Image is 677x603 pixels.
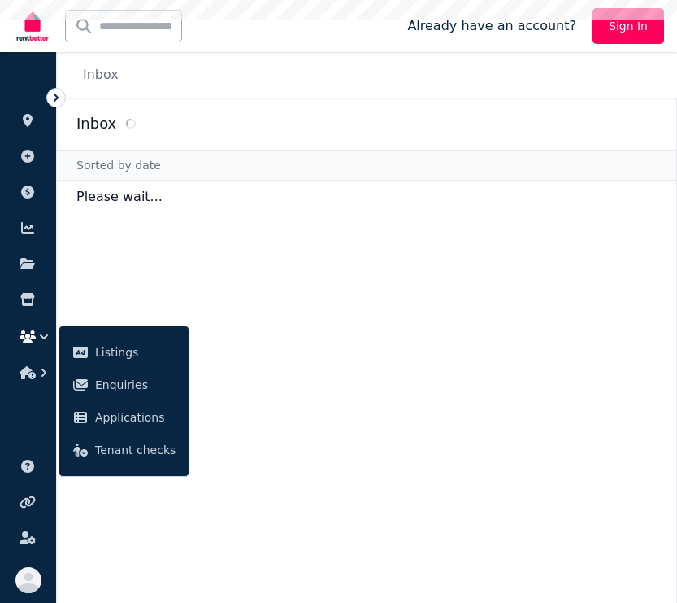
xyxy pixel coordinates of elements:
nav: Breadcrumb [57,52,138,98]
h2: Inbox [76,112,116,135]
span: Already have an account? [407,16,576,36]
span: Tenant checks [95,440,176,460]
span: Applications [95,408,176,427]
p: Please wait... [57,181,676,213]
a: Applications [66,401,182,434]
a: Tenant checks [66,434,182,466]
a: Enquiries [66,369,182,401]
a: Inbox [83,67,119,82]
a: Listings [66,336,182,369]
a: Sign In [592,8,664,44]
span: Enquiries [95,375,176,395]
div: Sorted by date [57,150,676,181]
img: RentBetter [13,6,52,46]
span: Listings [95,343,176,362]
